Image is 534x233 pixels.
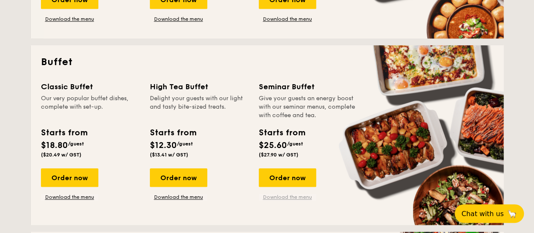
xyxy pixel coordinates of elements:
[259,140,287,151] span: $25.60
[41,168,98,187] div: Order now
[41,81,140,93] div: Classic Buffet
[150,94,249,120] div: Delight your guests with our light and tasty bite-sized treats.
[507,209,517,219] span: 🦙
[455,204,524,223] button: Chat with us🦙
[41,16,98,22] a: Download the menu
[259,81,358,93] div: Seminar Buffet
[150,81,249,93] div: High Tea Buffet
[259,94,358,120] div: Give your guests an energy boost with our seminar menus, complete with coffee and tea.
[150,194,207,200] a: Download the menu
[177,141,193,147] span: /guest
[41,94,140,120] div: Our very popular buffet dishes, complete with set-up.
[259,152,298,158] span: ($27.90 w/ GST)
[41,140,68,151] span: $18.80
[41,194,98,200] a: Download the menu
[287,141,303,147] span: /guest
[150,140,177,151] span: $12.30
[150,16,207,22] a: Download the menu
[41,55,493,69] h2: Buffet
[461,210,504,218] span: Chat with us
[259,16,316,22] a: Download the menu
[150,126,196,139] div: Starts from
[150,168,207,187] div: Order now
[150,152,188,158] span: ($13.41 w/ GST)
[41,126,87,139] div: Starts from
[259,194,316,200] a: Download the menu
[259,126,305,139] div: Starts from
[68,141,84,147] span: /guest
[259,168,316,187] div: Order now
[41,152,81,158] span: ($20.49 w/ GST)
